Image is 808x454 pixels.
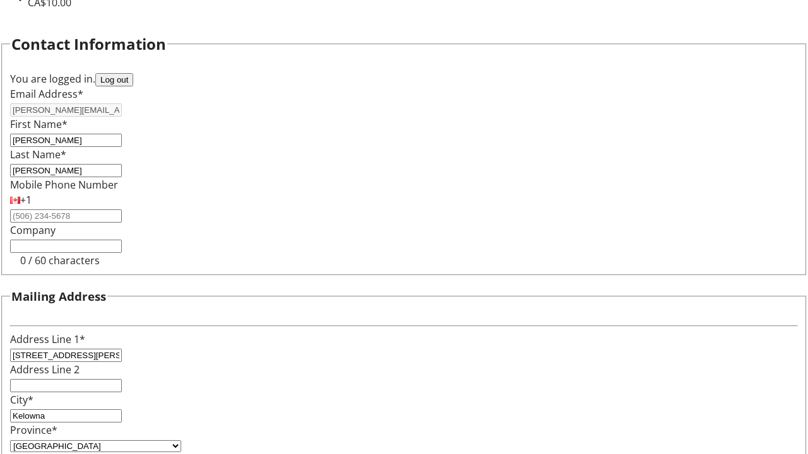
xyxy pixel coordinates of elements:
h3: Mailing Address [11,288,106,305]
label: Address Line 1* [10,332,85,346]
input: (506) 234-5678 [10,209,122,223]
label: Company [10,223,56,237]
button: Log out [95,73,133,86]
tr-character-limit: 0 / 60 characters [20,253,100,267]
label: Province* [10,423,57,437]
label: City* [10,393,33,407]
div: You are logged in. [10,71,798,86]
label: Address Line 2 [10,363,80,376]
label: Last Name* [10,148,66,161]
label: Mobile Phone Number [10,178,118,192]
label: First Name* [10,117,68,131]
input: Address [10,349,122,362]
input: City [10,409,122,422]
h2: Contact Information [11,33,166,55]
label: Email Address* [10,87,83,101]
